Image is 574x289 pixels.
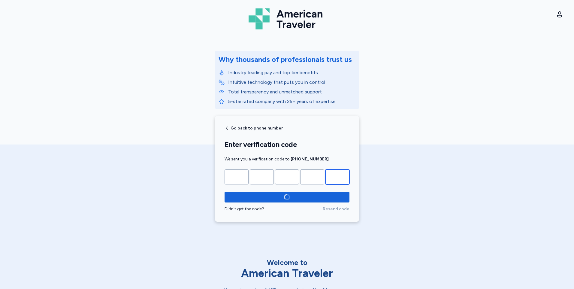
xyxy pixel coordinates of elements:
[225,206,323,212] div: Didn't get the code?
[228,69,355,76] p: Industry-leading pay and top tier benefits
[228,98,355,105] p: 5-star rated company with 25+ years of expertise
[300,169,324,184] input: Please enter OTP character 4
[224,267,350,279] div: American Traveler
[224,258,350,267] div: Welcome to
[225,169,249,184] input: Please enter OTP character 1
[228,79,355,86] p: Intuitive technology that puts you in control
[250,169,274,184] input: Please enter OTP character 2
[228,88,355,96] p: Total transparency and unmatched support
[231,126,283,130] span: Go back to phone number
[275,169,299,184] input: Please enter OTP character 3
[325,169,349,184] input: Please enter OTP character 5
[225,140,349,149] h1: Enter verification code
[225,126,283,131] button: Go back to phone number
[323,206,349,212] span: Resend code
[219,55,352,64] div: Why thousands of professionals trust us
[291,157,329,162] strong: [PHONE_NUMBER]
[249,6,325,32] img: Logo
[225,157,329,162] span: We sent you a verification code to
